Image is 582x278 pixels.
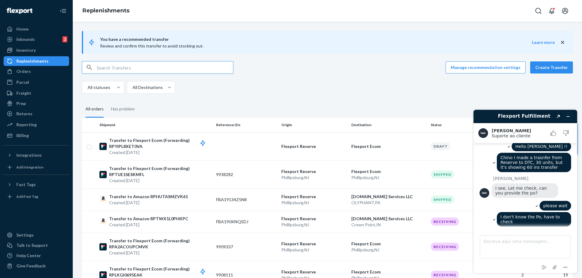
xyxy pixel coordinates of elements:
[4,24,69,34] a: Home
[431,142,450,150] div: Draft
[16,194,38,199] div: Add Fast Tag
[214,211,279,233] td: FBA190KNQSDJ
[560,39,566,46] button: close
[351,247,426,253] p: Phillipsburg , NJ
[4,77,69,87] a: Parcel
[351,200,426,206] p: OLYPHANT , PA
[16,152,42,158] div: Integrations
[4,162,69,172] a: Add Integration
[428,118,493,132] th: Status
[7,8,32,14] img: Flexport logo
[16,68,31,74] div: Orders
[349,118,428,132] th: Destination
[281,175,346,181] p: Phillipsburg , NJ
[351,175,426,181] p: Phillipsburg , NJ
[109,250,211,256] p: Created [DATE]
[87,84,88,90] input: All statuses
[431,217,459,226] div: Receiving
[109,178,211,184] p: Created [DATE]
[431,170,454,178] div: Shipped
[281,222,346,228] p: Phillipsburg , NJ
[214,188,279,211] td: FBA19134Z5N8
[546,5,558,17] button: Open notifications
[214,118,279,132] th: Reference IDs
[132,84,163,90] div: All Destinations
[16,36,35,42] div: Inbounds
[97,118,214,132] th: Shipment
[109,149,211,155] p: Created [DATE]
[16,58,48,64] div: Replenishments
[4,230,69,240] a: Settings
[16,232,34,238] div: Settings
[16,100,26,106] div: Prep
[109,200,188,206] p: Created [DATE]
[109,137,211,149] p: Transfer to Flexport Ecom (Forwarding) RPYIPL8XET0VA
[281,216,346,222] p: Flexport Reserve
[4,67,69,76] a: Orders
[351,194,426,200] p: [DOMAIN_NAME] Services LLC
[16,182,36,188] div: Fast Tags
[16,26,28,32] div: Home
[4,150,69,160] button: Integrations
[4,109,69,119] a: Returns
[16,242,48,248] div: Talk to Support
[351,168,426,175] p: Flexport Ecom
[351,222,426,228] p: Crown Point , IN
[4,99,69,108] a: Prep
[281,200,346,206] p: Phillipsburg , NJ
[100,36,532,43] span: You have a recommended transfer
[16,132,29,139] div: Billing
[109,222,188,228] p: Created [DATE]
[281,143,346,149] p: Flexport Reserve
[214,233,279,261] td: 9909337
[57,5,69,17] button: Close Navigation
[469,105,582,278] iframe: Encontre mais informações aqui
[4,34,69,44] a: Inbounds2
[4,45,69,55] a: Inventory
[16,263,46,269] div: Give Feedback
[109,266,211,278] p: Transfer to Flexport Ecom (Forwarding) RPLKGI0695EAK
[4,180,69,189] button: Fast Tags
[281,168,346,175] p: Flexport Reserve
[4,240,69,250] button: Talk to Support
[559,5,571,17] button: Open account menu
[446,61,526,74] button: Manage recommendation settings
[351,143,426,149] p: Flexport Ecom
[16,165,43,170] div: Add Integration
[351,216,426,222] p: [DOMAIN_NAME] Services LLC
[78,2,134,20] ol: breadcrumbs
[4,56,69,66] a: Replenishments
[431,243,459,251] div: Receiving
[214,160,279,188] td: 9938282
[4,261,69,271] button: Give Feedback
[431,195,454,204] div: Shipped
[4,131,69,140] a: Billing
[16,79,29,85] div: Parcel
[16,253,41,259] div: Help Center
[4,120,69,129] a: Reporting
[530,61,573,74] button: Create Transfer
[109,194,188,200] p: Transfer to Amazon RPHUTASMZVK61
[100,43,203,48] span: Review and confirm this transfer to avoid stocking out.
[281,247,346,253] p: Phillipsburg , NJ
[351,241,426,247] p: Flexport Ecom
[532,5,544,17] button: Open Search Box
[82,7,129,14] a: Replenishments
